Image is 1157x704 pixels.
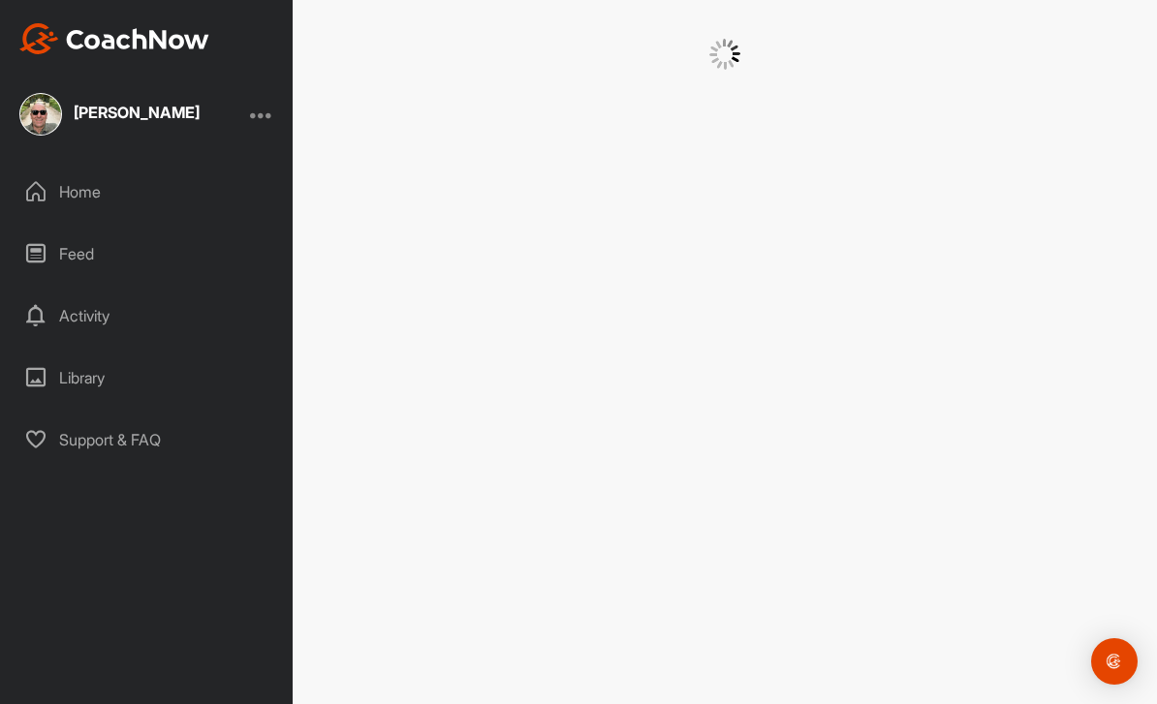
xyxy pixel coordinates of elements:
[11,415,284,464] div: Support & FAQ
[19,93,62,136] img: square_3e3e95fb19e0eb93f0e1a6ccdd155a0c.jpg
[709,39,740,70] img: G6gVgL6ErOh57ABN0eRmCEwV0I4iEi4d8EwaPGI0tHgoAbU4EAHFLEQAh+QQFCgALACwIAA4AGAASAAAEbHDJSesaOCdk+8xg...
[11,291,284,340] div: Activity
[11,230,284,278] div: Feed
[19,23,209,54] img: CoachNow
[11,353,284,402] div: Library
[11,168,284,216] div: Home
[74,105,200,120] div: [PERSON_NAME]
[1091,638,1138,685] div: Open Intercom Messenger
